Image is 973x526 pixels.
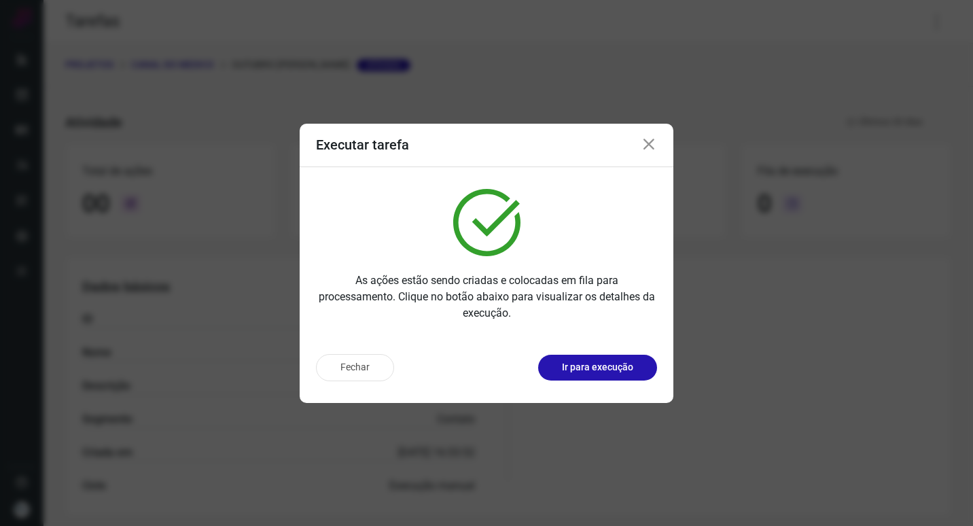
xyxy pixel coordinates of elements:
button: Ir para execução [538,355,657,381]
img: verified.svg [453,189,520,256]
h3: Executar tarefa [316,137,409,153]
p: Ir para execução [562,360,633,374]
button: Fechar [316,354,394,381]
p: As ações estão sendo criadas e colocadas em fila para processamento. Clique no botão abaixo para ... [316,273,657,321]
